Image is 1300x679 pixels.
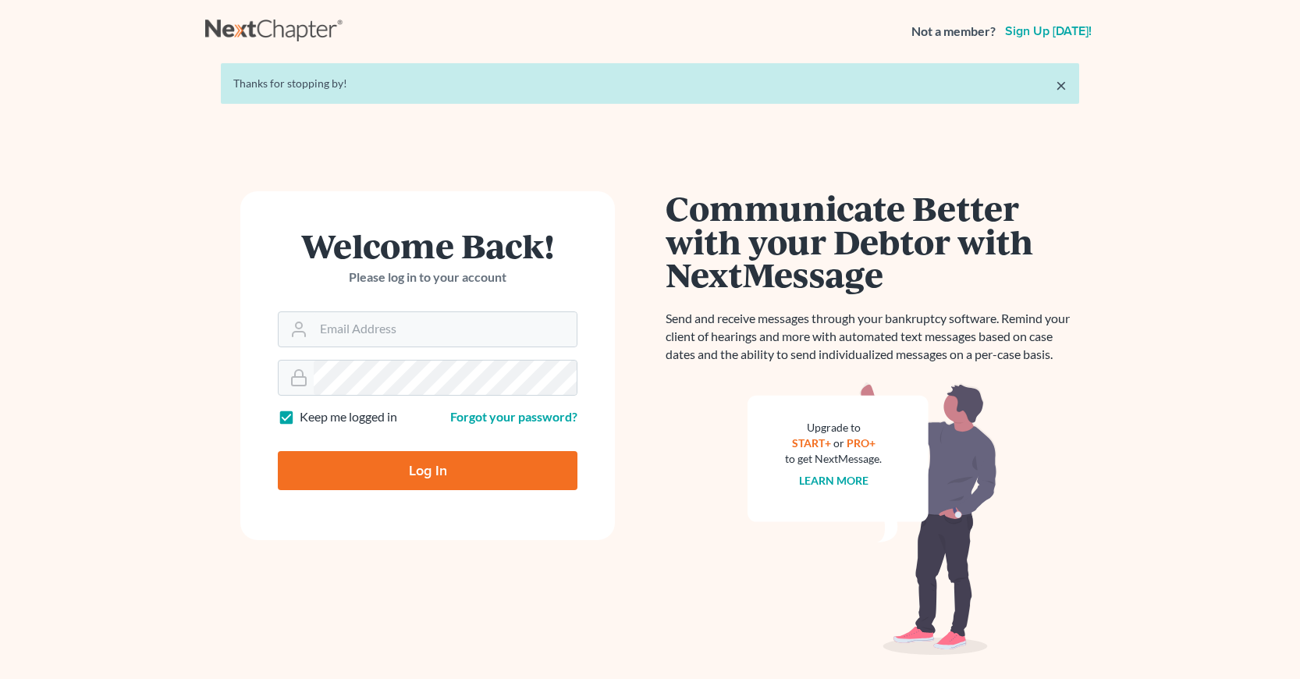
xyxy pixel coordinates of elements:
a: × [1056,76,1067,94]
a: Forgot your password? [450,409,577,424]
label: Keep me logged in [300,408,397,426]
p: Please log in to your account [278,268,577,286]
p: Send and receive messages through your bankruptcy software. Remind your client of hearings and mo... [666,310,1079,364]
a: START+ [792,436,831,450]
strong: Not a member? [911,23,996,41]
h1: Communicate Better with your Debtor with NextMessage [666,191,1079,291]
img: nextmessage_bg-59042aed3d76b12b5cd301f8e5b87938c9018125f34e5fa2b7a6b67550977c72.svg [748,382,997,656]
input: Log In [278,451,577,490]
a: Sign up [DATE]! [1002,25,1095,37]
a: PRO+ [847,436,876,450]
div: to get NextMessage. [785,451,882,467]
div: Thanks for stopping by! [233,76,1067,91]
span: or [833,436,844,450]
a: Learn more [799,474,868,487]
div: Upgrade to [785,420,882,435]
input: Email Address [314,312,577,347]
h1: Welcome Back! [278,229,577,262]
